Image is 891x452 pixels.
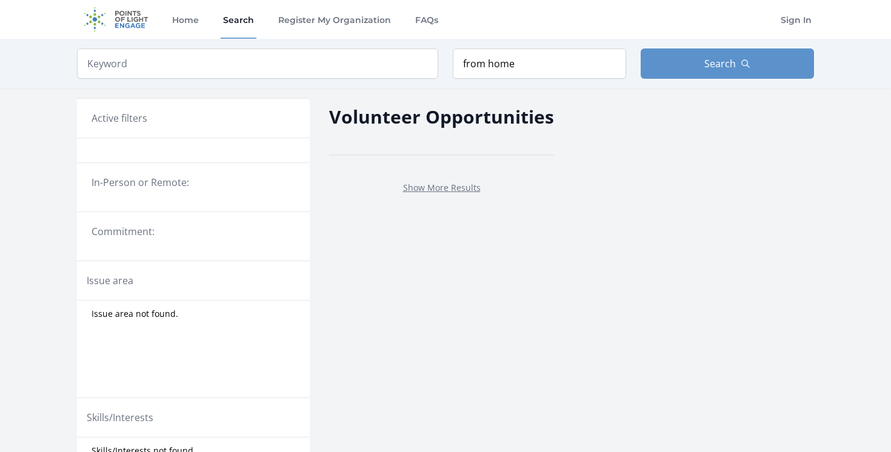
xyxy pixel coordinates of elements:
[92,175,295,190] legend: In-Person or Remote:
[77,48,438,79] input: Keyword
[92,308,178,320] span: Issue area not found.
[641,48,814,79] button: Search
[704,56,736,71] span: Search
[453,48,626,79] input: Location
[87,410,153,425] legend: Skills/Interests
[87,273,133,288] legend: Issue area
[329,103,554,130] h2: Volunteer Opportunities
[92,224,295,239] legend: Commitment:
[403,182,481,193] a: Show More Results
[92,111,147,125] h3: Active filters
